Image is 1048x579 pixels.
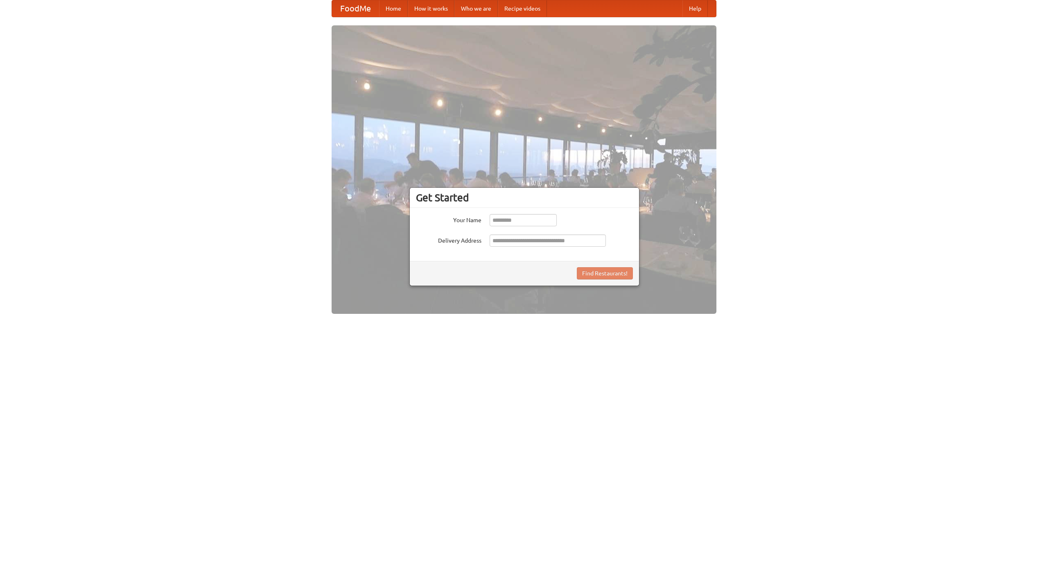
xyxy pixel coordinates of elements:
a: How it works [408,0,454,17]
h3: Get Started [416,191,633,204]
button: Find Restaurants! [577,267,633,279]
a: FoodMe [332,0,379,17]
a: Who we are [454,0,498,17]
label: Delivery Address [416,234,481,245]
a: Home [379,0,408,17]
a: Help [682,0,708,17]
label: Your Name [416,214,481,224]
a: Recipe videos [498,0,547,17]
